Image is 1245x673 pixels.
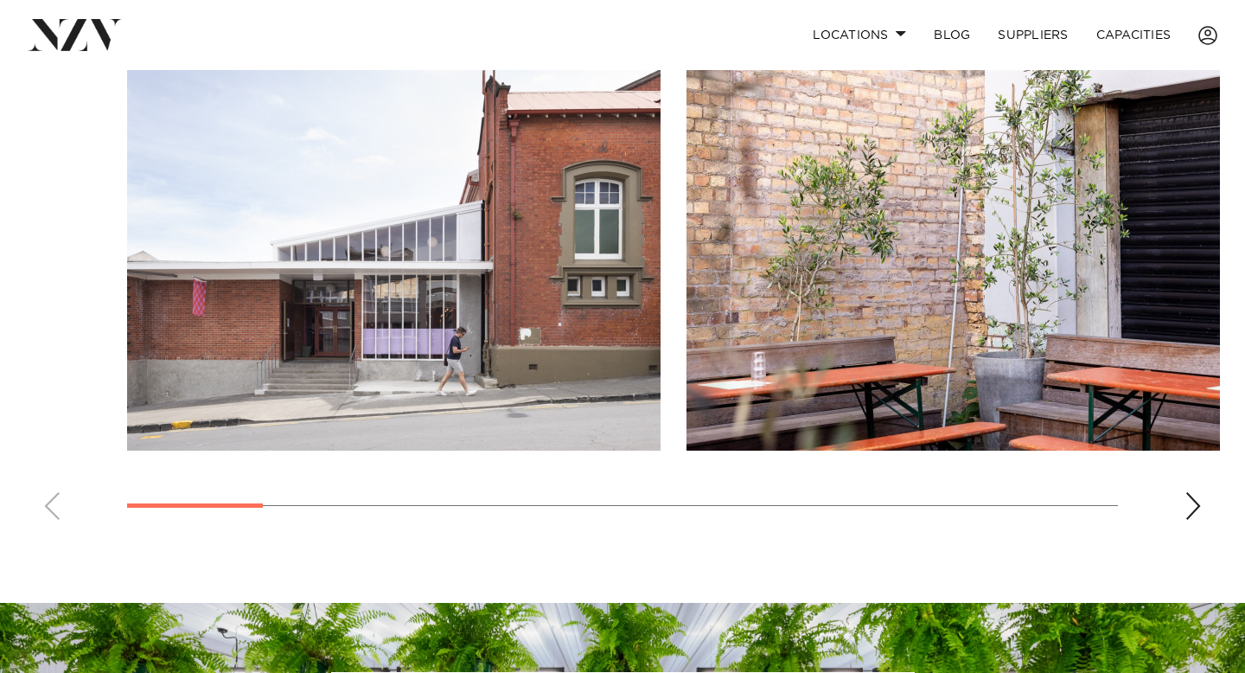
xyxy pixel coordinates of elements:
a: BLOG [920,16,984,54]
a: Capacities [1082,16,1185,54]
swiper-slide: 1 / 13 [127,59,661,451]
a: SUPPLIERS [984,16,1082,54]
a: Locations [799,16,920,54]
swiper-slide: 2 / 13 [686,59,1220,451]
img: nzv-logo.png [28,19,122,50]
